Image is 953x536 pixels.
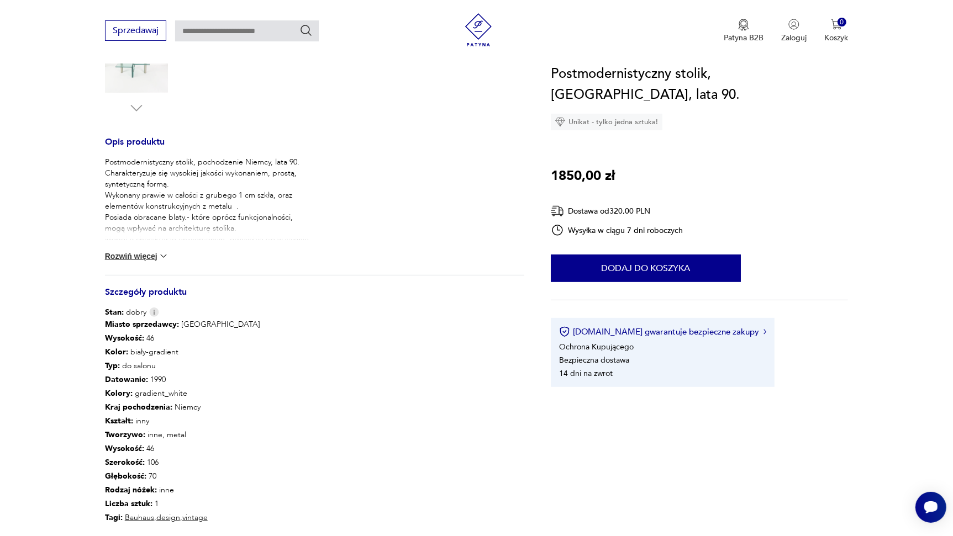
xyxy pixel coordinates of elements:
[551,63,848,105] h1: Postmodernistyczny stolik, [GEOGRAPHIC_DATA], lata 90.
[299,24,313,37] button: Szukaj
[105,307,146,318] span: dobry
[105,497,260,511] p: 1
[105,416,133,426] b: Kształt :
[105,307,124,317] b: Stan:
[551,114,662,130] div: Unikat - tylko jedna sztuka!
[781,33,807,43] p: Zaloguj
[551,204,683,218] div: Dostawa od 320,00 PLN
[462,13,495,46] img: Patyna - sklep z meblami i dekoracjami vintage
[105,457,145,468] b: Szerokość :
[838,18,847,27] div: 0
[559,342,634,352] li: Ochrona Kupującego
[158,251,169,262] img: chevron down
[559,355,629,365] li: Bezpieczna dostawa
[105,429,145,440] b: Tworzywo :
[551,166,615,187] p: 1850,00 zł
[724,33,764,43] p: Patyna B2B
[105,387,260,401] p: gradient_white
[915,492,946,523] iframe: Smartsupp widget button
[105,511,260,525] p: , ,
[105,318,260,332] p: [GEOGRAPHIC_DATA]
[105,360,120,371] b: Typ :
[105,484,260,497] p: inne
[105,332,260,346] p: 46
[105,319,179,330] b: Miasto sprzedawcy :
[831,19,842,30] img: Ikona koszyka
[105,359,260,373] p: do salonu
[105,402,172,412] b: Kraj pochodzenia :
[105,443,144,454] b: Wysokość :
[551,254,741,282] button: Dodaj do koszyka
[105,401,260,415] p: Niemcy
[105,139,524,157] h3: Opis produktu
[105,374,148,385] b: Datowanie :
[105,347,128,357] b: Kolor:
[156,512,180,523] a: design
[105,498,152,509] b: Liczba sztuk:
[125,512,154,523] a: Bauhaus
[105,388,133,399] b: Kolory :
[724,19,764,43] button: Patyna B2B
[781,19,807,43] button: Zaloguj
[105,485,157,495] b: Rodzaj nóżek :
[149,307,159,317] img: Info icon
[105,456,260,470] p: 106
[559,368,613,379] li: 14 dni na zwrot
[559,326,766,337] button: [DOMAIN_NAME] gwarantuje bezpieczne zakupy
[105,428,260,442] p: inne, metal
[824,33,848,43] p: Koszyk
[551,204,564,218] img: Ikona dostawy
[555,117,565,127] img: Ikona diamentu
[105,442,260,456] p: 46
[824,19,848,43] button: 0Koszyk
[764,329,767,335] img: Ikona strzałki w prawo
[105,251,169,262] button: Rozwiń więcej
[738,19,749,31] img: Ikona medalu
[182,512,208,523] a: vintage
[105,346,260,359] p: biały-gradient
[724,19,764,43] a: Ikona medaluPatyna B2B
[105,471,146,481] b: Głębokość :
[559,326,570,337] img: Ikona certyfikatu
[788,19,799,30] img: Ikonka użytkownika
[551,224,683,237] div: Wysyłka w ciągu 7 dni roboczych
[105,512,123,523] b: Tagi:
[105,289,524,307] h3: Szczegóły produktu
[105,415,260,428] p: inny
[105,333,144,343] b: Wysokość :
[105,28,166,35] a: Sprzedawaj
[105,373,260,387] p: 1990
[105,20,166,41] button: Sprzedawaj
[105,157,349,322] p: Postmodernistyczny stolik, pochodzenie Niemcy, lata 90. Charakteryzuje się wysokiej jakości wykon...
[105,470,260,484] p: 70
